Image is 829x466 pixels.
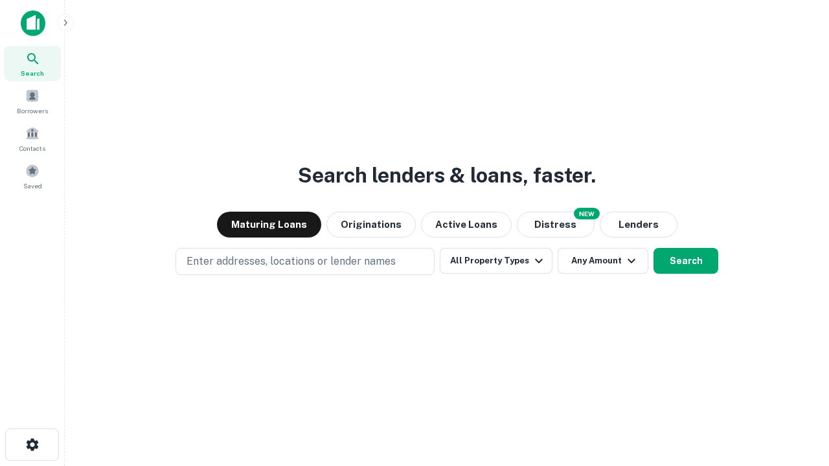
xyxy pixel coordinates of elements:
[21,68,44,78] span: Search
[574,208,600,219] div: NEW
[4,83,61,118] a: Borrowers
[21,10,45,36] img: capitalize-icon.png
[19,143,45,153] span: Contacts
[517,212,595,238] button: Search distressed loans with lien and other non-mortgage details.
[217,212,321,238] button: Maturing Loans
[187,254,396,269] p: Enter addresses, locations or lender names
[764,362,829,425] iframe: Chat Widget
[326,212,416,238] button: Originations
[421,212,512,238] button: Active Loans
[558,248,648,274] button: Any Amount
[4,121,61,156] a: Contacts
[4,46,61,81] a: Search
[600,212,677,238] button: Lenders
[4,159,61,194] a: Saved
[440,248,552,274] button: All Property Types
[298,160,596,191] h3: Search lenders & loans, faster.
[653,248,718,274] button: Search
[17,105,48,116] span: Borrowers
[176,248,435,275] button: Enter addresses, locations or lender names
[23,181,42,191] span: Saved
